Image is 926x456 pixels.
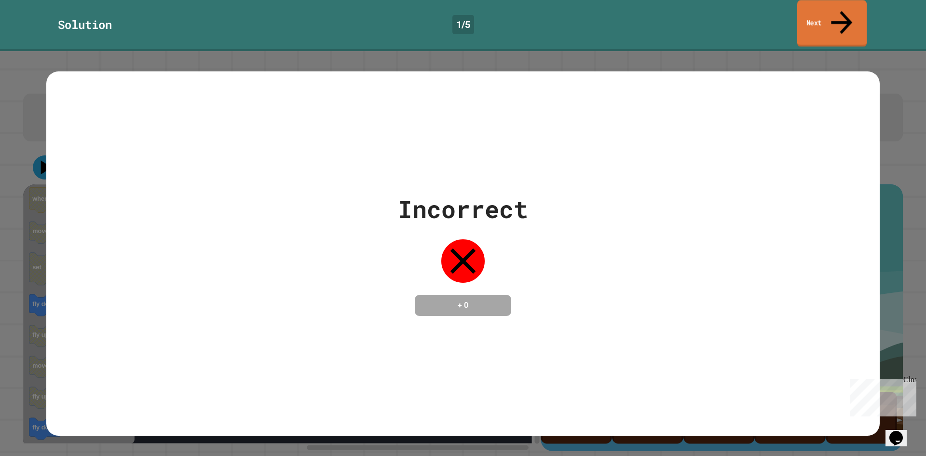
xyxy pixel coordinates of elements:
[846,375,916,416] iframe: chat widget
[58,16,112,33] div: Solution
[398,191,528,227] div: Incorrect
[424,300,502,311] h4: + 0
[885,417,916,446] iframe: chat widget
[452,15,474,34] div: 1 / 5
[4,4,67,61] div: Chat with us now!Close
